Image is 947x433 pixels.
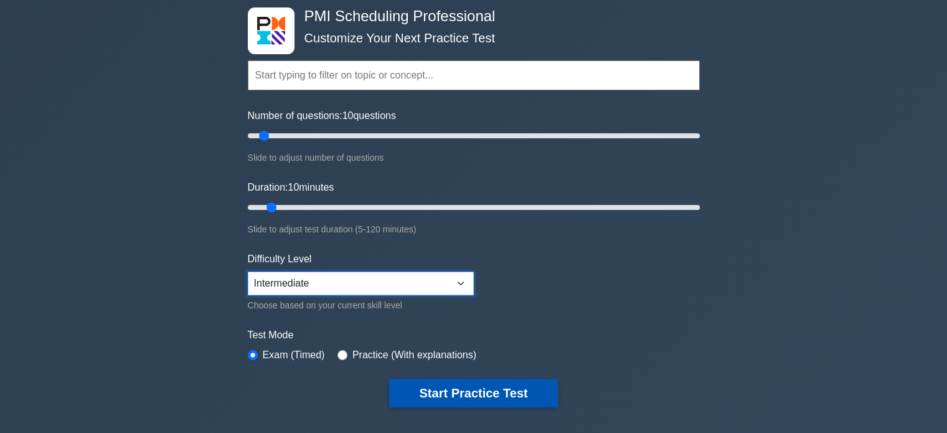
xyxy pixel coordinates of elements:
div: Slide to adjust number of questions [248,150,700,165]
label: Number of questions: questions [248,108,396,123]
label: Difficulty Level [248,252,312,267]
label: Exam (Timed) [263,348,325,363]
span: 10 [288,182,299,193]
div: Slide to adjust test duration (5-120 minutes) [248,222,700,237]
h4: PMI Scheduling Professional [299,7,639,26]
span: 10 [342,110,354,121]
label: Duration: minutes [248,180,334,195]
label: Practice (With explanations) [352,348,476,363]
button: Start Practice Test [389,379,557,407]
div: Choose based on your current skill level [248,298,474,313]
label: Test Mode [248,328,700,343]
input: Start typing to filter on topic or concept... [248,60,700,90]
